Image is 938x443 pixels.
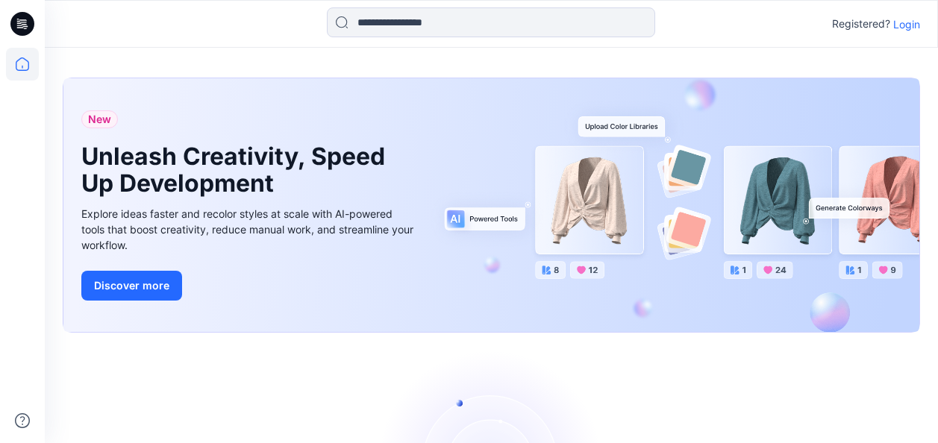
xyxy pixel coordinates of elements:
[88,110,111,128] span: New
[893,16,920,32] p: Login
[832,15,890,33] p: Registered?
[81,206,417,253] div: Explore ideas faster and recolor styles at scale with AI-powered tools that boost creativity, red...
[81,271,417,301] a: Discover more
[81,271,182,301] button: Discover more
[81,143,395,197] h1: Unleash Creativity, Speed Up Development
